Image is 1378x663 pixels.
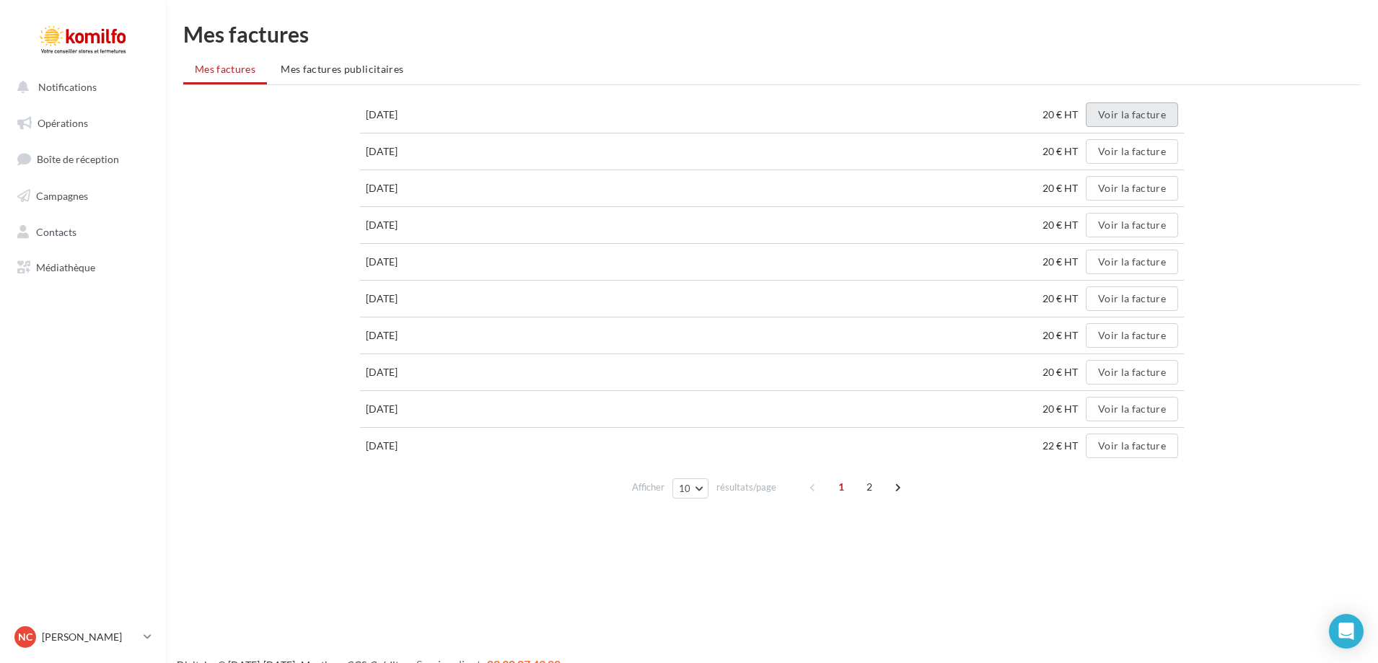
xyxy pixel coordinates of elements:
span: 20 € HT [1043,329,1084,341]
button: Voir la facture [1086,360,1178,385]
span: résultats/page [716,480,776,494]
a: NC [PERSON_NAME] [12,623,154,651]
button: Voir la facture [1086,434,1178,458]
button: Voir la facture [1086,286,1178,311]
p: [PERSON_NAME] [42,630,138,644]
span: NC [18,630,32,644]
span: 20 € HT [1043,292,1084,304]
td: [DATE] [360,391,532,428]
a: Boîte de réception [9,144,157,175]
span: 22 € HT [1043,439,1084,452]
button: Voir la facture [1086,102,1178,127]
button: Voir la facture [1086,213,1178,237]
span: Campagnes [36,190,88,202]
span: Afficher [632,480,664,494]
td: [DATE] [360,317,532,354]
button: 10 [672,478,709,499]
span: 20 € HT [1043,182,1084,194]
h1: Mes factures [183,23,1361,45]
td: [DATE] [360,281,532,317]
a: Contacts [9,217,157,247]
td: [DATE] [360,97,532,133]
span: Notifications [38,81,97,93]
td: [DATE] [360,170,532,207]
span: Contacts [36,225,76,237]
a: Opérations [9,108,157,139]
button: Voir la facture [1086,250,1178,274]
button: Voir la facture [1086,139,1178,164]
span: 20 € HT [1043,403,1084,415]
span: 20 € HT [1043,145,1084,157]
span: 20 € HT [1043,219,1084,231]
div: Open Intercom Messenger [1329,614,1364,649]
a: Campagnes [9,181,157,211]
a: Médiathèque [9,253,157,283]
td: [DATE] [360,207,532,244]
span: 20 € HT [1043,255,1084,268]
button: Voir la facture [1086,176,1178,201]
span: Opérations [38,117,88,129]
span: Médiathèque [36,261,95,273]
span: Mes factures publicitaires [281,63,403,75]
span: 20 € HT [1043,366,1084,378]
span: 1 [830,475,853,499]
button: Notifications [9,72,152,102]
td: [DATE] [360,428,532,465]
span: 10 [679,483,691,494]
span: 20 € HT [1043,108,1084,120]
button: Voir la facture [1086,397,1178,421]
td: [DATE] [360,133,532,170]
td: [DATE] [360,244,532,281]
span: Boîte de réception [37,153,119,165]
button: Voir la facture [1086,323,1178,348]
td: [DATE] [360,354,532,391]
span: 2 [858,475,881,499]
